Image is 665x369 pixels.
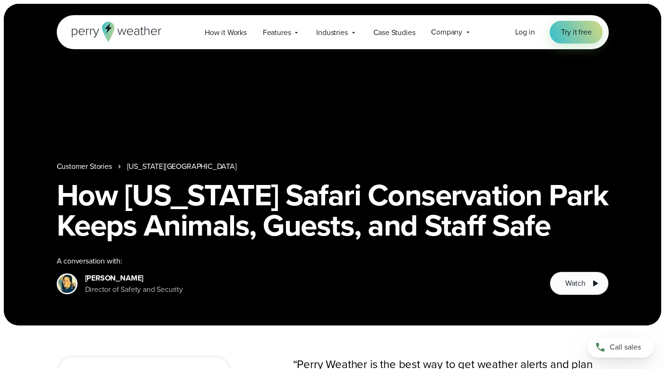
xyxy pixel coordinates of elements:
[550,21,603,44] a: Try it free
[85,284,183,295] div: Director of Safety and Security
[373,27,415,38] span: Case Studies
[550,272,608,295] button: Watch
[565,278,585,289] span: Watch
[205,27,247,38] span: How it Works
[57,180,609,240] h1: How [US_STATE] Safari Conservation Park Keeps Animals, Guests, and Staff Safe
[561,26,591,38] span: Try it free
[197,23,255,42] a: How it Works
[57,255,535,267] div: A conversation with:
[57,161,112,172] a: Customer Stories
[587,337,654,358] a: Call sales
[263,27,291,38] span: Features
[515,26,535,37] span: Log in
[85,272,183,284] div: [PERSON_NAME]
[316,27,347,38] span: Industries
[515,26,535,38] a: Log in
[610,342,641,353] span: Call sales
[57,161,609,172] nav: Breadcrumb
[127,161,237,172] a: [US_STATE][GEOGRAPHIC_DATA]
[365,23,423,42] a: Case Studies
[431,26,462,38] span: Company
[58,275,76,293] img: Kara Hipps Georgia Safari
